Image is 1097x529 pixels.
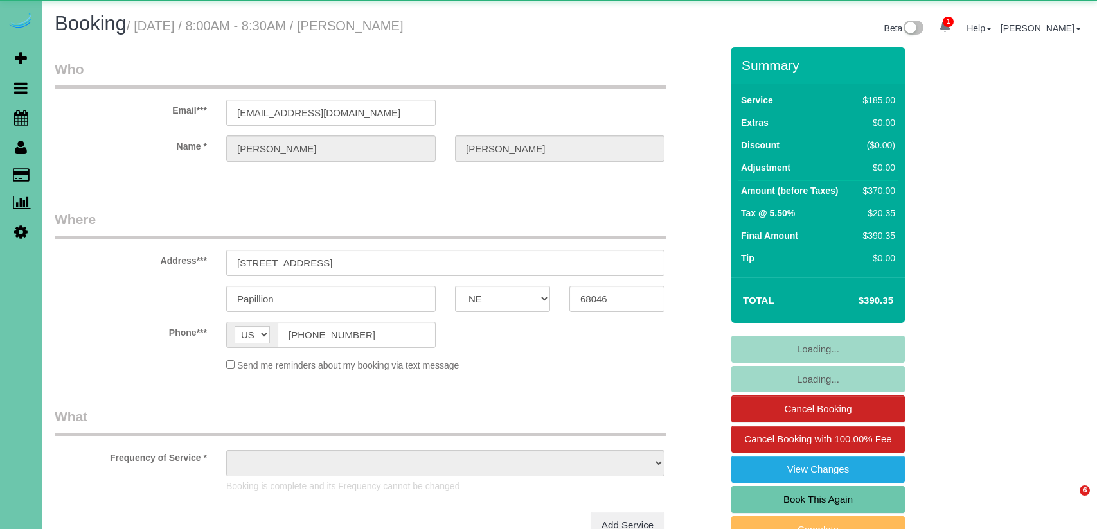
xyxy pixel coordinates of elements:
span: Cancel Booking with 100.00% Fee [744,433,891,444]
img: Automaid Logo [8,13,33,31]
legend: Who [55,60,666,89]
div: $185.00 [858,94,895,107]
a: Book This Again [731,486,905,513]
div: ($0.00) [858,139,895,152]
img: New interface [902,21,923,37]
div: $390.35 [858,229,895,242]
a: Cancel Booking with 100.00% Fee [731,426,905,453]
a: [PERSON_NAME] [1001,23,1081,33]
label: Adjustment [741,161,790,174]
div: $20.35 [858,207,895,220]
span: 6 [1080,485,1090,496]
p: Booking is complete and its Frequency cannot be changed [226,480,664,492]
a: View Changes [731,456,905,483]
legend: Where [55,210,666,239]
label: Tax @ 5.50% [741,207,795,220]
label: Tip [741,252,754,264]
div: $0.00 [858,252,895,264]
label: Name * [45,135,217,153]
label: Service [741,94,773,107]
small: / [DATE] / 8:00AM - 8:30AM / [PERSON_NAME] [127,19,404,33]
span: Booking [55,12,127,35]
strong: Total [743,295,774,306]
label: Extras [741,116,769,129]
a: Cancel Booking [731,395,905,422]
div: $0.00 [858,116,895,129]
label: Discount [741,139,780,152]
span: 1 [943,17,954,27]
a: Help [967,23,992,33]
div: $0.00 [858,161,895,174]
label: Final Amount [741,229,798,242]
label: Amount (before Taxes) [741,184,838,197]
iframe: Intercom live chat [1053,485,1084,516]
a: 1 [932,13,958,41]
span: Send me reminders about my booking via text message [237,360,459,370]
legend: What [55,407,666,436]
label: Frequency of Service * [45,447,217,464]
h4: $390.35 [820,295,893,306]
div: $370.00 [858,184,895,197]
h3: Summary [742,58,898,73]
a: Beta [884,23,924,33]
